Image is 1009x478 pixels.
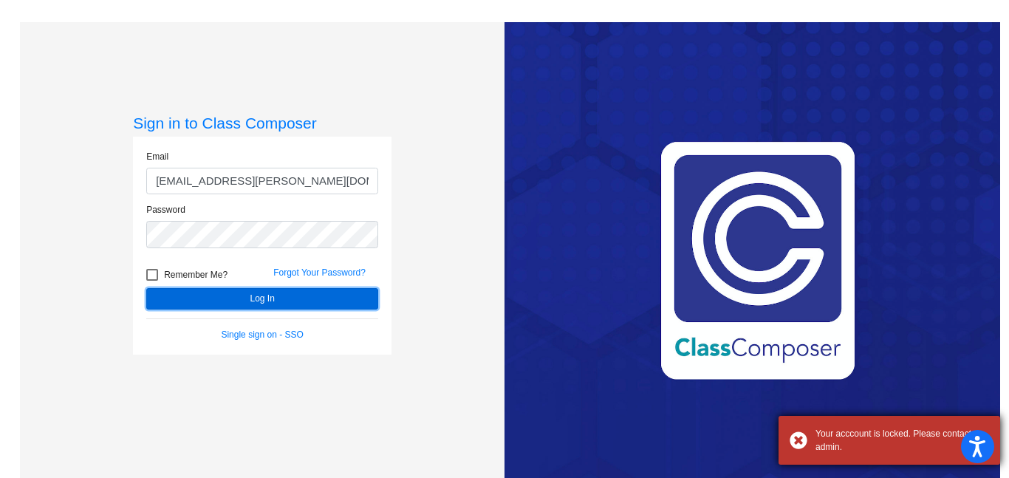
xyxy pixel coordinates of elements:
label: Password [146,203,185,216]
a: Forgot Your Password? [273,267,366,278]
span: Remember Me? [164,266,228,284]
a: Single sign on - SSO [221,330,303,340]
label: Email [146,150,168,163]
h3: Sign in to Class Composer [133,114,391,132]
button: Log In [146,288,378,310]
div: Your acccount is locked. Please contact admin. [815,427,989,454]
